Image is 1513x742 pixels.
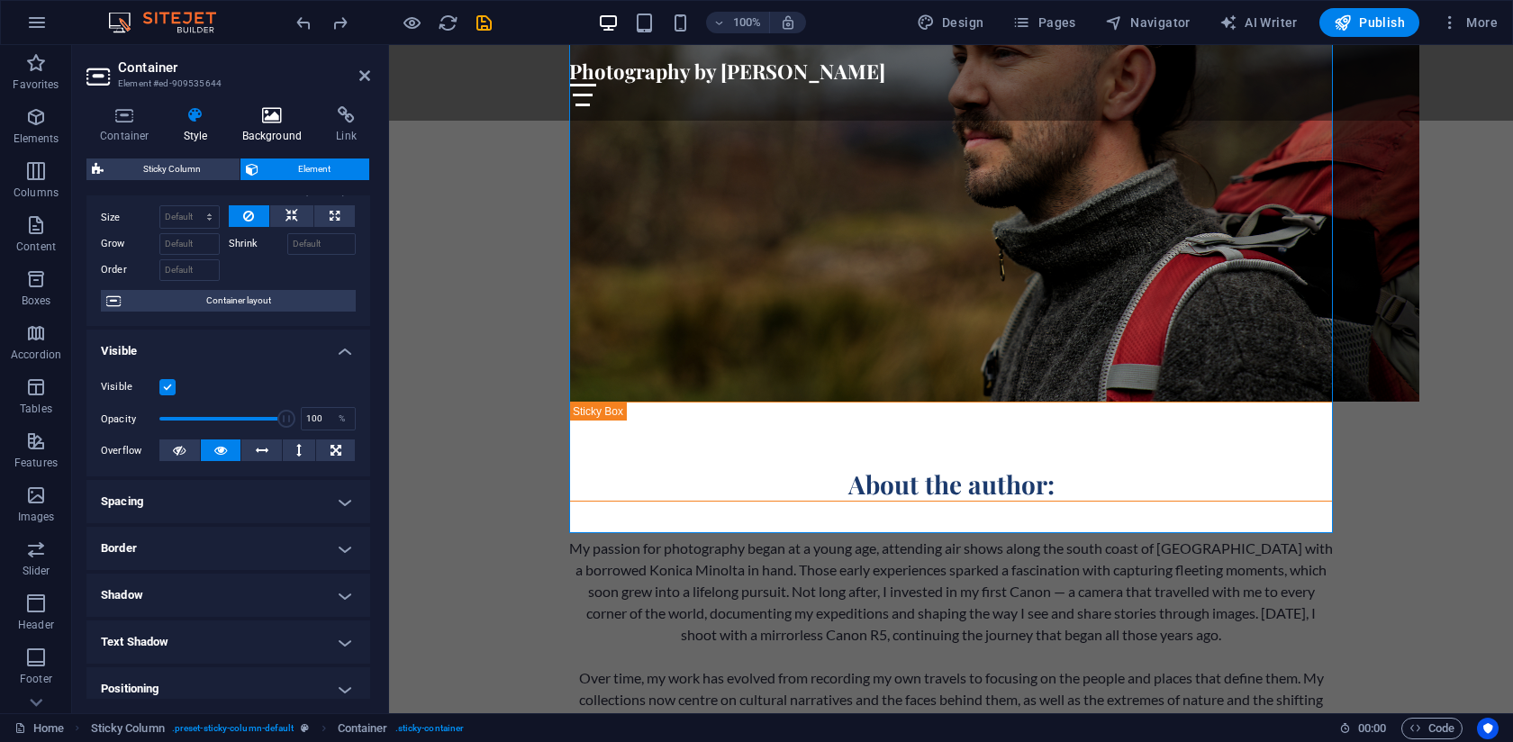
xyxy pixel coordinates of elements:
button: Sticky Column [86,158,240,180]
span: Design [917,14,984,32]
button: Pages [1005,8,1083,37]
span: More [1441,14,1498,32]
p: Footer [20,672,52,686]
p: Features [14,456,58,470]
span: Click to select. Double-click to edit [91,718,165,739]
button: redo [329,12,350,33]
span: Container layout [126,290,350,312]
span: Code [1409,718,1454,739]
button: Navigator [1098,8,1198,37]
h2: Container [118,59,370,76]
span: . preset-sticky-column-default [172,718,294,739]
button: Container layout [101,290,356,312]
h4: Container [86,106,170,144]
label: Grow [101,233,159,255]
h4: Border [86,527,370,570]
p: Columns [14,185,59,200]
h4: Positioning [86,667,370,710]
h6: Session time [1339,718,1387,739]
span: 00 00 [1358,718,1386,739]
button: AI Writer [1212,8,1305,37]
h4: Text Shadow [86,620,370,664]
span: Pages [1012,14,1075,32]
p: Header [18,618,54,632]
i: Redo: Duplicate elements (Ctrl+Y, ⌘+Y) [330,13,350,33]
span: Element [264,158,364,180]
h3: Element #ed-909535644 [118,76,334,92]
button: reload [437,12,458,33]
input: Default [159,259,220,281]
p: Slider [23,564,50,578]
p: Favorites [13,77,59,92]
div: % [330,408,355,430]
label: Overflow [101,440,159,462]
i: This element is a customizable preset [301,723,309,733]
i: Reload page [438,13,458,33]
p: Images [18,510,55,524]
button: save [473,12,494,33]
label: Order [101,259,159,281]
h4: Style [170,106,229,144]
i: Undo: Edit headline (Ctrl+Z) [294,13,314,33]
label: Opacity [101,414,159,424]
button: Code [1401,718,1463,739]
p: Accordion [11,348,61,362]
i: Save (Ctrl+S) [474,13,494,33]
h6: 100% [733,12,762,33]
input: Default [287,233,357,255]
a: Click to cancel selection. Double-click to open Pages [14,718,64,739]
h4: Spacing [86,480,370,523]
label: Shrink [229,233,287,255]
button: 100% [706,12,770,33]
label: Visible [101,376,159,398]
span: Sticky Column [109,158,234,180]
input: Default [159,233,220,255]
span: Click to select. Double-click to edit [338,718,388,739]
button: Publish [1319,8,1419,37]
button: Usercentrics [1477,718,1499,739]
span: : [1371,721,1373,735]
h4: Link [322,106,370,144]
p: Elements [14,131,59,146]
img: Editor Logo [104,12,239,33]
span: Navigator [1105,14,1191,32]
p: Boxes [22,294,51,308]
button: More [1434,8,1505,37]
span: . sticky-container [395,718,465,739]
h4: Shadow [86,574,370,617]
span: AI Writer [1219,14,1298,32]
h4: Visible [86,330,370,362]
nav: breadcrumb [91,718,465,739]
h4: Background [229,106,323,144]
button: Element [240,158,369,180]
button: Design [910,8,992,37]
label: Size [101,213,159,222]
button: undo [293,12,314,33]
span: Publish [1334,14,1405,32]
p: Tables [20,402,52,416]
p: Content [16,240,56,254]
